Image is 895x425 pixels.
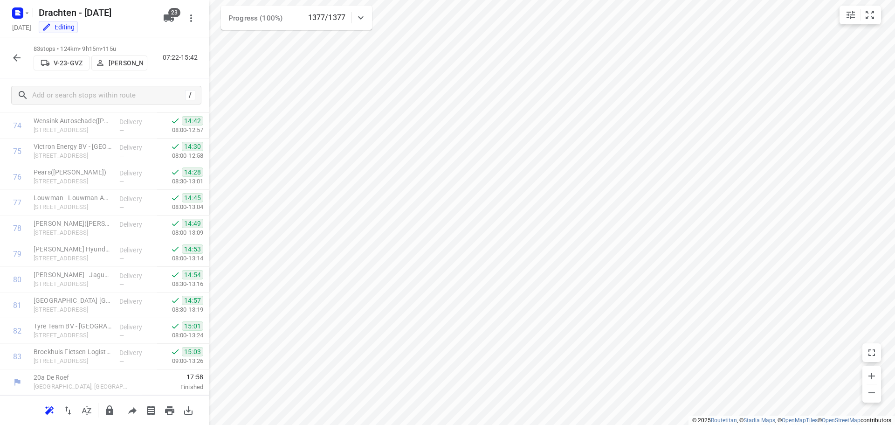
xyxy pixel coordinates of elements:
div: / [185,90,195,100]
span: 14:30 [182,142,203,151]
span: — [119,307,124,314]
span: 14:42 [182,116,203,125]
p: V-23-GVZ [54,59,83,67]
span: Reverse route [59,405,77,414]
span: 14:54 [182,270,203,279]
p: 1377/1377 [308,12,345,23]
p: 09:00-13:26 [157,356,203,366]
p: Wensink Autoschade(Henkjan Stinessen) [34,116,112,125]
p: 08:00-13:09 [157,228,203,237]
p: Moermanskweg 3, Groningen [34,202,112,212]
p: [STREET_ADDRESS] [34,254,112,263]
p: 08:30-13:19 [157,305,203,314]
span: — [119,255,124,262]
span: Print route [160,405,179,414]
span: Print shipping labels [142,405,160,414]
span: 14:57 [182,296,203,305]
span: — [119,281,124,288]
div: 79 [13,250,21,258]
p: 08:00-12:57 [157,125,203,135]
p: [STREET_ADDRESS] [34,305,112,314]
div: 81 [13,301,21,310]
div: small contained button group [840,6,881,24]
span: • [101,45,103,52]
p: 08:00-13:04 [157,202,203,212]
p: 08:30-13:01 [157,177,203,186]
p: Delivery [119,194,154,203]
p: 07:22-15:42 [163,53,201,63]
p: [STREET_ADDRESS] [34,331,112,340]
p: SOPREMA Center Groningen(Esther Kaales) [34,296,112,305]
a: Stadia Maps [744,417,775,424]
p: Victron Energy BV - Groningen(Bart Sirks) [34,142,112,151]
p: Broekhuis Fietsen Logistiek Groningen(Niels Potze) [34,347,112,356]
div: 76 [13,173,21,181]
p: [STREET_ADDRESS] [34,228,112,237]
span: — [119,153,124,160]
span: 17:58 [142,372,203,382]
a: Routetitan [711,417,737,424]
p: [STREET_ADDRESS] [34,279,112,289]
input: Add or search stops within route [32,88,185,103]
p: Delivery [119,245,154,255]
svg: Done [171,321,180,331]
p: [STREET_ADDRESS] [34,125,112,135]
p: [PERSON_NAME] [109,59,143,67]
button: Fit zoom [861,6,879,24]
p: [STREET_ADDRESS] [34,151,112,160]
span: 14:49 [182,219,203,228]
p: Jan de Jong Verhuizingen(Claudy Panhuysen) [34,219,112,228]
p: Delivery [119,297,154,306]
div: 74 [13,121,21,130]
p: Delivery [119,143,154,152]
p: 20a De Roef [34,373,131,382]
p: 83 stops • 124km • 9h15m [34,45,147,54]
p: 08:00-13:24 [157,331,203,340]
p: 08:00-13:14 [157,254,203,263]
span: 15:03 [182,347,203,356]
div: Progress (100%)1377/1377 [221,6,372,30]
p: Pears([PERSON_NAME]) [34,167,112,177]
span: Progress (100%) [228,14,282,22]
p: 08:00-12:58 [157,151,203,160]
span: Sort by time window [77,405,96,414]
li: © 2025 , © , © © contributors [692,417,891,424]
div: 83 [13,352,21,361]
span: — [119,204,124,211]
svg: Done [171,116,180,125]
p: [STREET_ADDRESS] [34,177,112,186]
p: Delivery [119,271,154,280]
svg: Done [171,167,180,177]
svg: Done [171,347,180,356]
p: Louwman - Louwman Autoschade - [GEOGRAPHIC_DATA]([PERSON_NAME] (WIJZIGINGEN ALLEEN VIA [PERSON_NA... [34,193,112,202]
h5: Rename [35,5,156,20]
span: 115u [103,45,116,52]
svg: Done [171,270,180,279]
span: Download route [179,405,198,414]
p: Delivery [119,348,154,357]
div: 80 [13,275,21,284]
p: 08:30-13:16 [157,279,203,289]
p: Delivery [119,322,154,332]
p: Delivery [119,168,154,178]
a: OpenMapTiles [782,417,818,424]
p: Van Mossel - Jaguar Land Rover Groningen(Frank Jellema) [34,270,112,279]
p: Delivery [119,117,154,126]
svg: Done [171,193,180,202]
span: — [119,178,124,185]
span: 15:01 [182,321,203,331]
button: [PERSON_NAME] [91,56,147,70]
svg: Done [171,142,180,151]
span: Share route [123,405,142,414]
button: 23 [159,9,178,28]
p: [STREET_ADDRESS] [34,356,112,366]
svg: Done [171,296,180,305]
span: — [119,230,124,237]
p: [GEOGRAPHIC_DATA], [GEOGRAPHIC_DATA] [34,382,131,391]
span: 14:53 [182,244,203,254]
svg: Done [171,244,180,254]
button: Map settings [841,6,860,24]
span: — [119,127,124,134]
p: Finished [142,383,203,392]
a: OpenStreetMap [822,417,861,424]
